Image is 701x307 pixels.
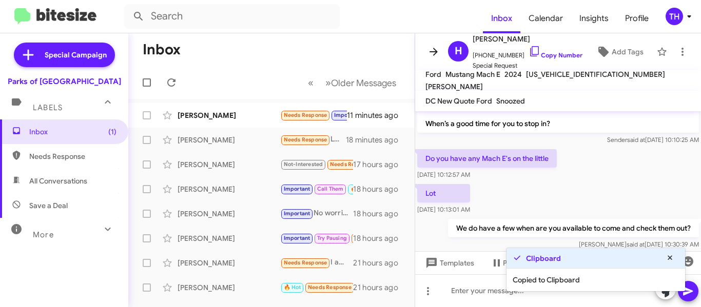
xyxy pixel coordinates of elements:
[520,4,571,33] a: Calendar
[455,43,462,59] span: H
[317,186,344,192] span: Call Them
[353,282,406,293] div: 21 hours ago
[571,4,617,33] a: Insights
[280,134,346,146] div: Lot
[284,186,310,192] span: Important
[331,77,396,89] span: Older Messages
[29,200,68,211] span: Save a Deal
[178,135,280,145] div: [PERSON_NAME]
[473,60,582,71] span: Special Request
[496,96,525,106] span: Snoozed
[334,112,361,118] span: Important
[284,210,310,217] span: Important
[423,254,474,272] span: Templates
[178,258,280,268] div: [PERSON_NAME]
[302,72,320,93] button: Previous
[178,184,280,194] div: [PERSON_NAME]
[526,253,561,263] strong: Clipboard
[280,158,353,170] div: And it's financed
[657,8,690,25] button: TH
[178,209,280,219] div: [PERSON_NAME]
[448,219,699,237] p: We do have a few when are you available to come and check them out?
[45,50,107,60] span: Special Campaign
[29,176,87,186] span: All Conversations
[33,103,63,112] span: Labels
[526,70,665,79] span: [US_VEHICLE_IDENTIFICATION_NUMBER]
[415,254,482,272] button: Templates
[330,161,374,168] span: Needs Response
[284,235,310,241] span: Important
[417,206,470,213] span: [DATE] 10:13:01 AM
[325,76,331,89] span: »
[417,184,470,202] p: Lot
[284,284,301,291] span: 🔥 Hot
[308,76,314,89] span: «
[178,110,280,120] div: [PERSON_NAME]
[353,233,406,243] div: 18 hours ago
[178,233,280,243] div: [PERSON_NAME]
[353,258,406,268] div: 21 hours ago
[425,96,492,106] span: DC New Quote Ford
[350,186,368,192] span: 🔥 Hot
[504,70,522,79] span: 2024
[627,240,645,248] span: said at
[33,230,54,239] span: More
[8,76,121,87] div: Parks of [GEOGRAPHIC_DATA]
[308,284,352,291] span: Needs Response
[507,269,685,291] div: Copied to Clipboard
[666,8,683,25] div: TH
[503,254,523,272] span: Pause
[302,72,402,93] nav: Page navigation example
[284,259,327,266] span: Needs Response
[29,151,116,161] span: Needs Response
[607,136,699,144] span: Sender [DATE] 10:10:25 AM
[280,257,353,269] div: I am not. I asked for a price on a build via the ford web site and got an absurd price with extra...
[280,208,353,219] div: No worries! Here's what we have in stock: [URL][DOMAIN_NAME]
[178,159,280,170] div: [PERSON_NAME]
[353,209,406,219] div: 18 hours ago
[425,70,441,79] span: Ford
[529,51,582,59] a: Copy Number
[473,33,582,45] span: [PERSON_NAME]
[108,127,116,137] span: (1)
[473,45,582,60] span: [PHONE_NUMBER]
[445,70,500,79] span: Mustang Mach E
[425,82,483,91] span: [PERSON_NAME]
[143,42,181,58] h1: Inbox
[347,110,406,120] div: 11 minutes ago
[284,112,327,118] span: Needs Response
[280,281,353,293] div: I don't have any availability until at least [DATE]. But I have challenged credit and I don't hav...
[346,135,406,145] div: 18 minutes ago
[617,4,657,33] a: Profile
[124,4,340,29] input: Search
[319,72,402,93] button: Next
[417,171,470,178] span: [DATE] 10:12:57 AM
[627,136,645,144] span: said at
[284,161,323,168] span: Not-Interested
[417,149,557,168] p: Do you have any Mach E's on the little
[280,183,353,195] div: Hey, Kaity! Let me check!
[280,109,347,121] div: I just talked to you guys [DATE] and we couldnt agree to numbers. So i doubte the deals are that ...
[178,282,280,293] div: [PERSON_NAME]
[284,136,327,143] span: Needs Response
[579,240,699,248] span: [PERSON_NAME] [DATE] 10:30:39 AM
[587,43,652,61] button: Add Tags
[280,232,353,244] div: Hi [PERSON_NAME]....thanks for reaching out. I would need to see the deal before I came in so may...
[317,235,347,241] span: Try Pausing
[14,43,115,67] a: Special Campaign
[29,127,116,137] span: Inbox
[483,4,520,33] a: Inbox
[612,43,644,61] span: Add Tags
[353,184,406,194] div: 18 hours ago
[482,254,531,272] button: Pause
[353,159,406,170] div: 17 hours ago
